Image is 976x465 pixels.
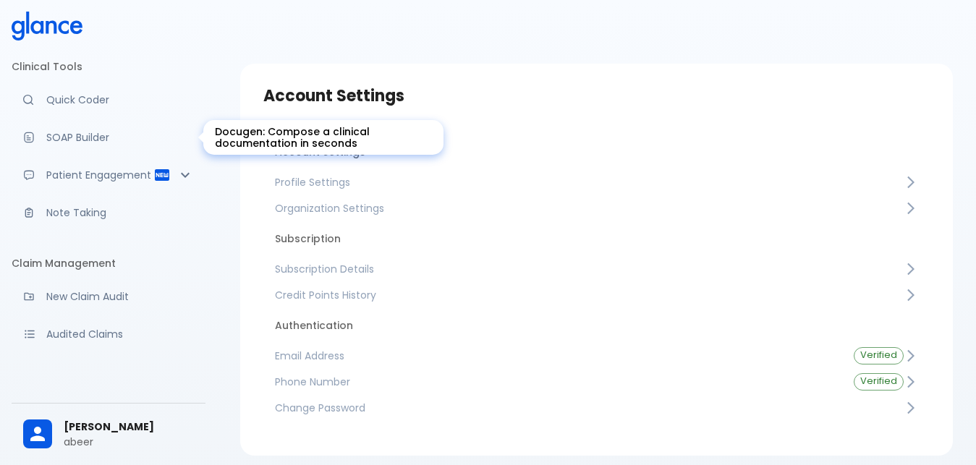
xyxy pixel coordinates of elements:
a: Phone NumberVerified [263,369,930,395]
span: Credit Points History [275,288,904,302]
a: Moramiz: Find ICD10AM codes instantly [12,84,205,116]
span: Organization Settings [275,201,904,216]
a: Change Password [263,395,930,421]
p: abeer [64,435,194,449]
p: Patient Engagement [46,168,153,182]
p: New Claim Audit [46,289,194,304]
span: Phone Number [275,375,831,389]
a: Credit Points History [263,282,930,308]
a: Advanced note-taking [12,197,205,229]
span: Subscription Details [275,262,904,276]
li: Authentication [263,308,930,343]
li: Subscription [263,221,930,256]
p: Audited Claims [46,327,194,341]
h3: Account Settings [263,87,930,106]
li: Claim Management [12,246,205,281]
span: Change Password [275,401,904,415]
p: Note Taking [46,205,194,220]
div: Patient Reports & Referrals [12,159,205,191]
span: Verified [854,376,903,387]
p: Quick Coder [46,93,194,107]
div: Docugen: Compose a clinical documentation in seconds [203,120,444,155]
a: Subscription Details [263,256,930,282]
a: Audit a new claim [12,281,205,312]
span: Profile Settings [275,175,904,189]
a: View audited claims [12,318,205,350]
div: [PERSON_NAME]abeer [12,409,205,459]
a: Organization Settings [263,195,930,221]
a: Monitor progress of claim corrections [12,356,205,388]
li: Account Settings [263,135,930,169]
p: SOAP Builder [46,130,194,145]
a: Docugen: Compose a clinical documentation in seconds [12,121,205,153]
a: Profile Settings [263,169,930,195]
span: Verified [854,350,903,361]
span: Email Address [275,349,831,363]
a: Email AddressVerified [263,343,930,369]
span: [PERSON_NAME] [64,419,194,435]
li: Clinical Tools [12,49,205,84]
